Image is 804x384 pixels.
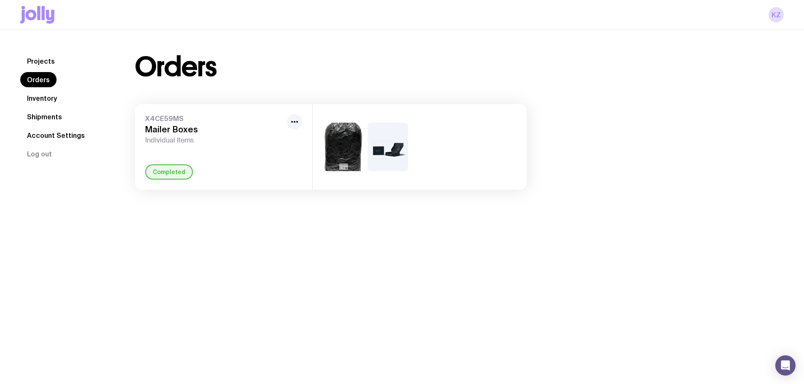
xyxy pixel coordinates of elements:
[20,146,59,161] button: Log out
[145,164,193,180] div: Completed
[135,54,217,81] h1: Orders
[145,136,284,145] span: Individual Items
[769,7,784,22] a: KZ
[20,109,69,124] a: Shipments
[20,54,62,69] a: Projects
[20,72,57,87] a: Orders
[20,128,92,143] a: Account Settings
[145,114,284,123] span: X4CE59MS
[775,355,796,376] div: Open Intercom Messenger
[20,91,64,106] a: Inventory
[145,124,284,134] h3: Mailer Boxes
